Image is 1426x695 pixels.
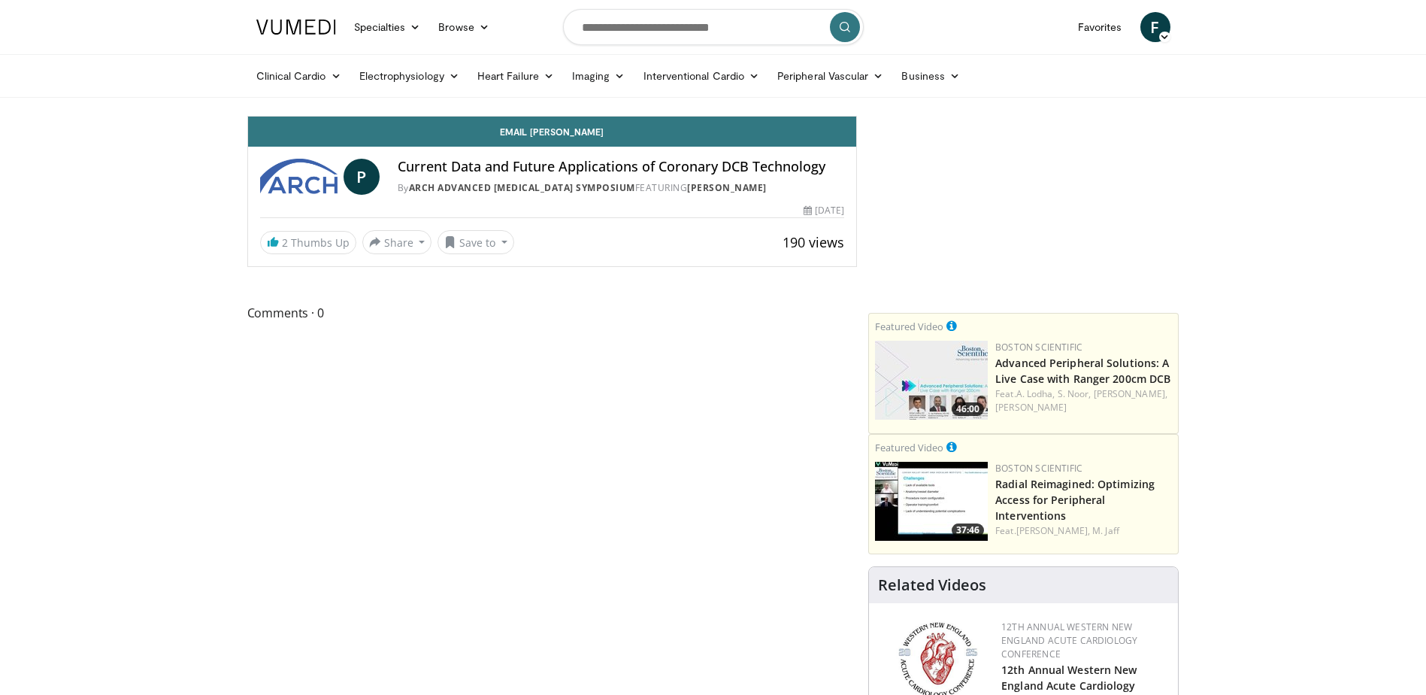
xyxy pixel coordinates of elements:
iframe: Advertisement [911,116,1137,304]
a: 46:00 [875,341,988,420]
div: Feat. [995,387,1172,414]
img: VuMedi Logo [256,20,336,35]
div: By FEATURING [398,181,844,195]
a: [PERSON_NAME], [1016,524,1090,537]
a: Advanced Peripheral Solutions: A Live Case with Ranger 200cm DCB [995,356,1170,386]
a: M. Jaff [1092,524,1119,537]
a: Clinical Cardio [247,61,350,91]
a: 12th Annual Western New England Acute Cardiology Conference [1001,621,1137,660]
a: Electrophysiology [350,61,468,91]
span: 46:00 [952,402,984,416]
img: af9da20d-90cf-472d-9687-4c089bf26c94.150x105_q85_crop-smart_upscale.jpg [875,341,988,420]
div: [DATE] [804,204,844,217]
h4: Related Videos [878,576,986,594]
a: 37:46 [875,462,988,541]
a: Business [892,61,969,91]
a: A. Lodha, [1016,387,1055,400]
img: c038ed19-16d5-403f-b698-1d621e3d3fd1.150x105_q85_crop-smart_upscale.jpg [875,462,988,541]
a: Interventional Cardio [634,61,769,91]
button: Share [362,230,432,254]
a: ARCH Advanced [MEDICAL_DATA] Symposium [409,181,635,194]
a: Email [PERSON_NAME] [248,117,857,147]
a: Browse [429,12,498,42]
button: Save to [437,230,514,254]
a: [PERSON_NAME] [995,401,1067,414]
input: Search topics, interventions [563,9,864,45]
a: Favorites [1069,12,1131,42]
a: Imaging [563,61,634,91]
a: F [1140,12,1170,42]
a: [PERSON_NAME] [687,181,767,194]
small: Featured Video [875,441,943,454]
a: 2 Thumbs Up [260,231,356,254]
a: Radial Reimagined: Optimizing Access for Peripheral Interventions [995,477,1155,523]
img: ARCH Advanced Revascularization Symposium [260,159,338,195]
a: Specialties [345,12,430,42]
span: 2 [282,235,288,250]
span: 190 views [783,233,844,251]
h4: Current Data and Future Applications of Coronary DCB Technology [398,159,844,175]
a: Boston Scientific [995,341,1082,354]
a: [PERSON_NAME], [1094,387,1167,400]
a: P [344,159,380,195]
a: Peripheral Vascular [768,61,892,91]
span: 37:46 [952,524,984,537]
small: Featured Video [875,320,943,333]
div: Feat. [995,524,1172,538]
a: Heart Failure [468,61,563,91]
a: Boston Scientific [995,462,1082,475]
span: Comments 0 [247,303,858,323]
a: S. Noor, [1058,387,1091,400]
